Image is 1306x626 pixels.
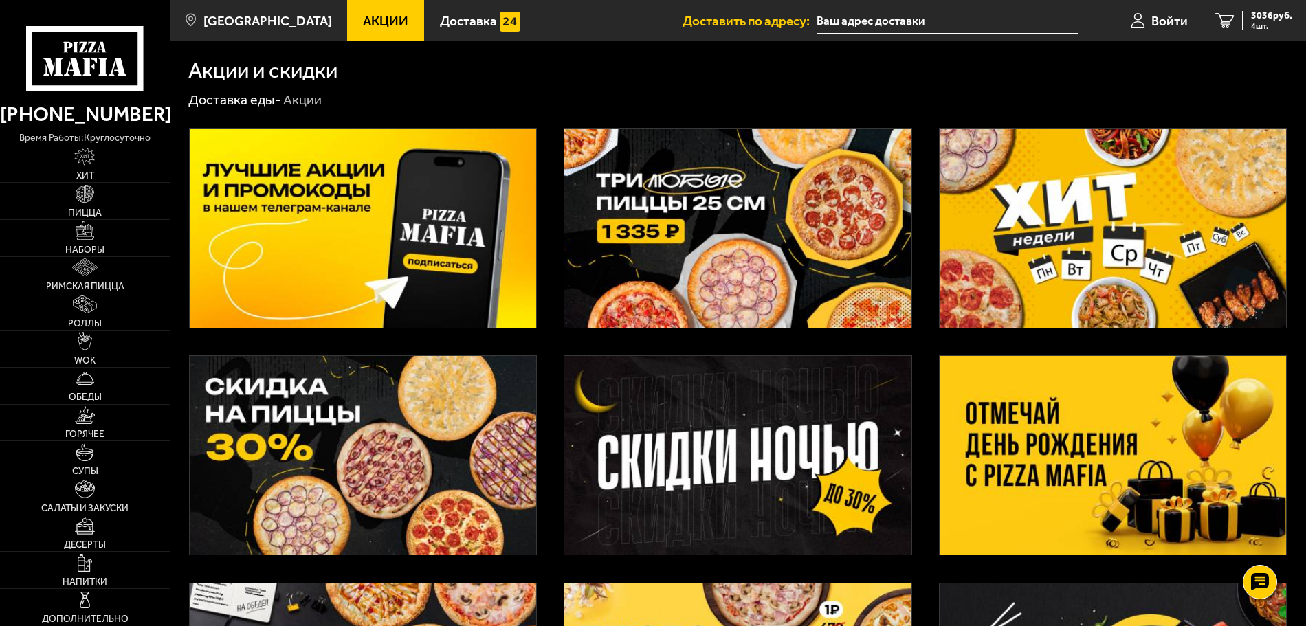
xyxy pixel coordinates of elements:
span: Акции [363,14,408,27]
span: Десерты [64,540,106,550]
span: Горячее [65,429,104,439]
img: 15daf4d41897b9f0e9f617042186c801.svg [500,12,520,32]
span: Обеды [69,392,102,402]
span: Дополнительно [42,614,129,624]
span: [GEOGRAPHIC_DATA] [203,14,332,27]
span: Напитки [63,577,107,587]
span: Роллы [68,319,102,328]
h1: Акции и скидки [188,60,337,82]
span: WOK [74,356,96,366]
span: Римская пицца [46,282,124,291]
a: Доставка еды- [188,92,281,108]
span: Наборы [65,245,104,255]
span: Доставка [440,14,497,27]
span: Войти [1151,14,1188,27]
span: Супы [72,467,98,476]
span: Доставить по адресу: [683,14,817,27]
span: Салаты и закуски [41,504,129,513]
input: Ваш адрес доставки [817,8,1078,34]
span: 3036 руб. [1251,11,1292,21]
span: Хит [76,171,94,181]
div: Акции [283,91,322,109]
span: Пицца [68,208,102,218]
span: 4 шт. [1251,22,1292,30]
